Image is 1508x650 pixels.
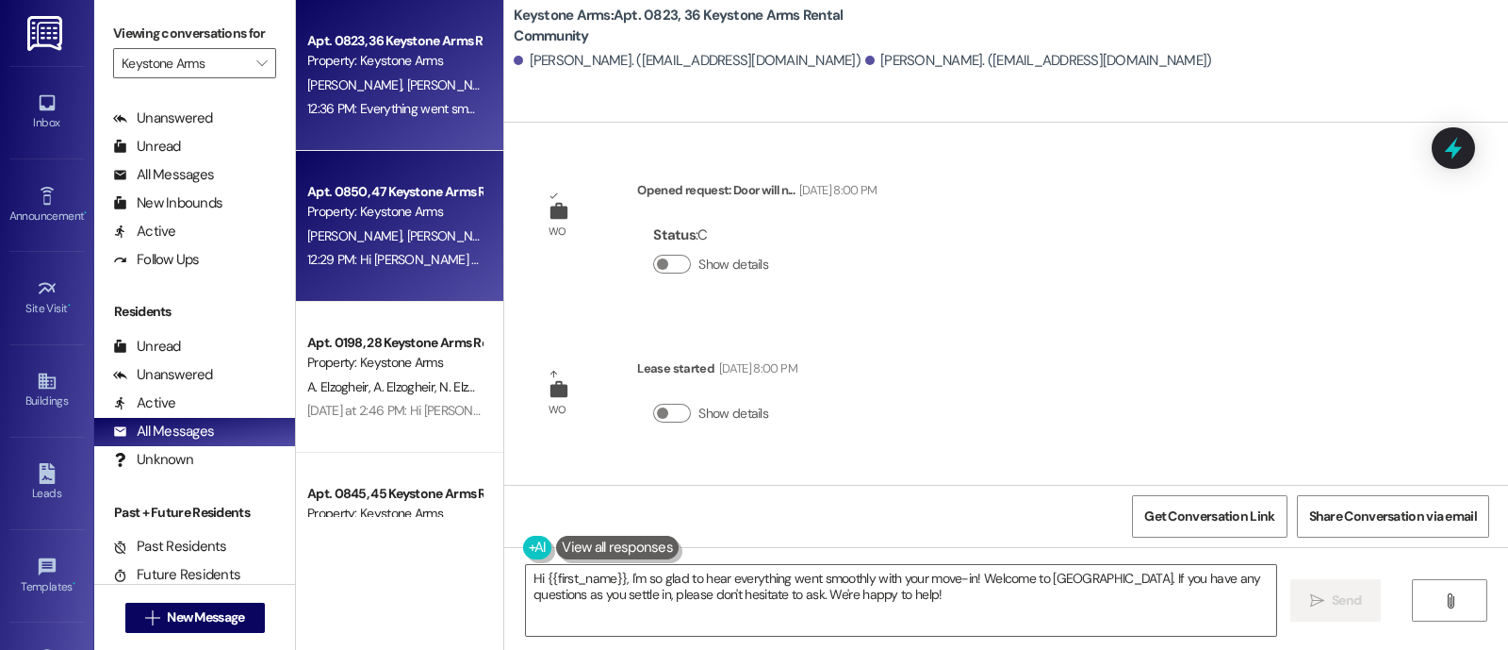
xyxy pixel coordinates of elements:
[113,165,214,185] div: All Messages
[514,51,861,71] div: [PERSON_NAME]. ([EMAIL_ADDRESS][DOMAIN_NAME])
[307,100,565,117] div: 12:36 PM: Everything went smoothly. Thank you!
[307,227,407,244] span: [PERSON_NAME]
[1297,495,1489,538] button: Share Conversation via email
[526,565,1276,636] textarea: Hi {{first_name}}, I'm so glad to hear everything went smoothly with your move-in! Welcome to [GE...
[113,108,213,128] div: Unanswered
[714,358,797,378] div: [DATE] 8:00 PM
[9,87,85,138] a: Inbox
[307,51,482,71] div: Property: Keystone Arms
[307,202,482,222] div: Property: Keystone Arms
[113,422,214,442] div: All Messages
[9,458,85,508] a: Leads
[145,610,159,625] i: 
[307,31,482,51] div: Apt. 0823, 36 Keystone Arms Rental Community
[637,180,877,207] div: Opened request: Door will n...
[73,577,75,591] span: •
[307,182,482,202] div: Apt. 0850, 47 Keystone Arms Rental Community
[125,603,265,633] button: New Message
[113,365,213,385] div: Unanswered
[307,504,482,524] div: Property: Keystone Arms
[9,273,85,324] a: Site Visit •
[113,565,240,585] div: Future Residents
[374,378,440,395] span: A. Elzogheir
[256,56,267,71] i: 
[113,222,176,242] div: Active
[307,333,482,353] div: Apt. 0198, 28 Keystone Arms Rental Community
[68,299,71,312] span: •
[407,76,501,93] span: [PERSON_NAME]
[94,503,295,523] div: Past + Future Residents
[113,19,276,48] label: Viewing conversations for
[113,137,181,157] div: Unread
[1290,579,1382,622] button: Send
[653,221,776,250] div: : C
[514,6,891,46] b: Keystone Arms: Apt. 0823, 36 Keystone Arms Rental Community
[27,16,66,51] img: ResiDesk Logo
[307,378,373,395] span: A. Elzogheir
[113,193,222,213] div: New Inbounds
[113,250,200,270] div: Follow Ups
[1332,591,1361,610] span: Send
[122,48,246,78] input: All communities
[1443,593,1457,608] i: 
[84,207,87,220] span: •
[307,76,407,93] span: [PERSON_NAME]
[1132,495,1287,538] button: Get Conversation Link
[113,393,176,413] div: Active
[1310,593,1324,608] i: 
[698,404,768,424] label: Show details
[865,51,1212,71] div: [PERSON_NAME]. ([EMAIL_ADDRESS][DOMAIN_NAME])
[167,608,244,627] span: New Message
[637,358,796,385] div: Lease started
[549,400,566,420] div: WO
[307,353,482,373] div: Property: Keystone Arms
[1309,507,1477,526] span: Share Conversation via email
[653,225,696,244] b: Status
[113,450,193,470] div: Unknown
[94,302,295,322] div: Residents
[1144,507,1274,526] span: Get Conversation Link
[9,551,85,602] a: Templates •
[795,180,877,200] div: [DATE] 8:00 PM
[440,378,502,395] span: N. Elzogheir
[113,537,227,557] div: Past Residents
[407,227,501,244] span: [PERSON_NAME]
[307,484,482,504] div: Apt. 0845, 45 Keystone Arms Rental Community
[698,255,768,275] label: Show details
[549,222,566,242] div: WO
[9,365,85,416] a: Buildings
[113,337,181,357] div: Unread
